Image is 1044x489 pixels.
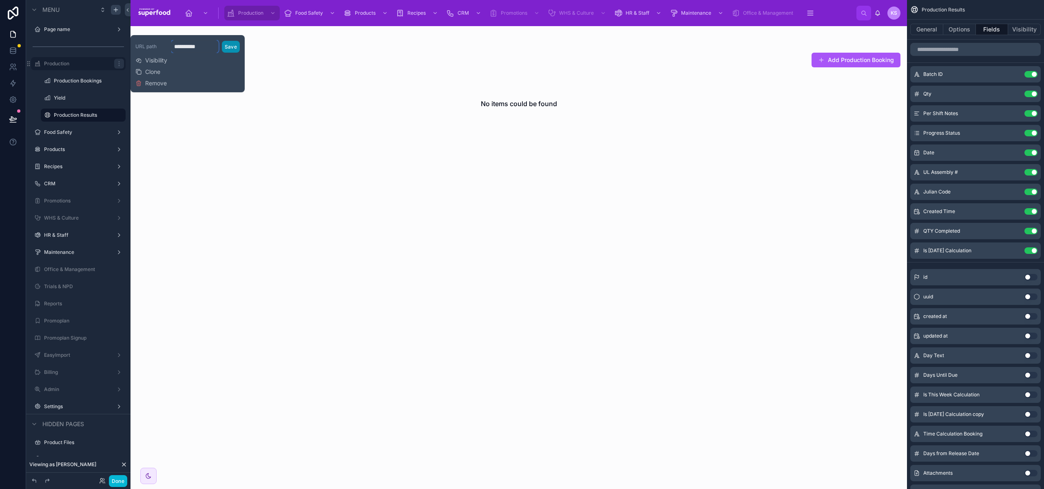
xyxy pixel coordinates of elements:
span: Menu [42,6,60,14]
label: Production Bookings [54,78,124,84]
button: Fields [976,24,1009,35]
button: Remove [135,79,167,87]
button: Save [222,41,240,53]
span: Is [DATE] Calculation copy [923,411,984,418]
span: Julian Code [923,189,951,195]
span: Promotions [501,10,527,16]
span: QTY Completed [923,228,960,234]
label: Promotions [44,198,113,204]
span: KS [891,10,897,16]
span: Clone [145,68,160,76]
span: Created Time [923,208,955,215]
span: Recipes [407,10,426,16]
span: uuid [923,293,933,300]
span: Qty [923,91,931,97]
span: Day Text [923,352,944,359]
a: Yield [54,95,124,101]
span: Hidden pages [42,420,84,428]
label: Trials & NPD [44,283,124,290]
button: Visibility [1008,24,1041,35]
span: Office & Management [743,10,793,16]
label: Promoplan Signup [44,335,124,341]
a: Maintenance [44,249,113,256]
a: Promotions [487,6,544,20]
span: created at [923,313,947,320]
label: HR & Staff [44,232,113,238]
span: HR & Staff [626,10,649,16]
a: Production [224,6,280,20]
span: Per Shift Notes [923,110,958,117]
button: Visibility [135,56,167,64]
label: Recipes [44,163,113,170]
label: Recipe Ingredient Lists [44,456,124,462]
span: WHS & Culture [559,10,594,16]
label: Admin [44,386,113,393]
span: UL Assembly # [923,169,958,176]
span: Products [355,10,376,16]
span: Progress Status [923,130,960,136]
span: id [923,274,927,280]
label: Production Results [54,112,121,118]
a: WHS & Culture [545,6,610,20]
label: Page name [44,26,113,33]
button: Clone [135,68,167,76]
span: Batch ID [923,71,943,78]
label: Office & Management [44,266,124,273]
a: Recipes [394,6,442,20]
a: Maintenance [667,6,728,20]
span: Production [238,10,263,16]
a: CRM [44,180,113,187]
img: App logo [137,7,172,20]
button: General [910,24,943,35]
span: Date [923,149,934,156]
span: Maintenance [681,10,711,16]
span: Attachments [923,470,953,476]
span: Production Results [922,7,965,13]
label: Products [44,146,113,153]
a: HR & Staff [612,6,666,20]
label: Reports [44,300,124,307]
a: Settings [44,403,113,410]
span: Days Until Due [923,372,958,378]
span: Viewing as [PERSON_NAME] [29,461,96,468]
span: Visibility [145,56,167,64]
span: Time Calculation Booking [923,431,982,437]
span: updated at [923,333,948,339]
label: Promoplan [44,318,124,324]
label: URL path [135,43,168,50]
label: EasyImport [44,352,113,358]
label: Production [44,60,109,67]
label: WHS & Culture [44,215,113,221]
label: Billing [44,369,113,376]
label: Food Safety [44,129,113,136]
span: CRM [458,10,469,16]
a: CRM [444,6,485,20]
span: Is [DATE] Calculation [923,247,971,254]
span: Remove [145,79,167,87]
label: Product Files [44,439,124,446]
a: Food Safety [281,6,339,20]
div: scrollable content [178,4,856,22]
span: Days from Release Date [923,450,979,457]
a: Office & Management [729,6,799,20]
